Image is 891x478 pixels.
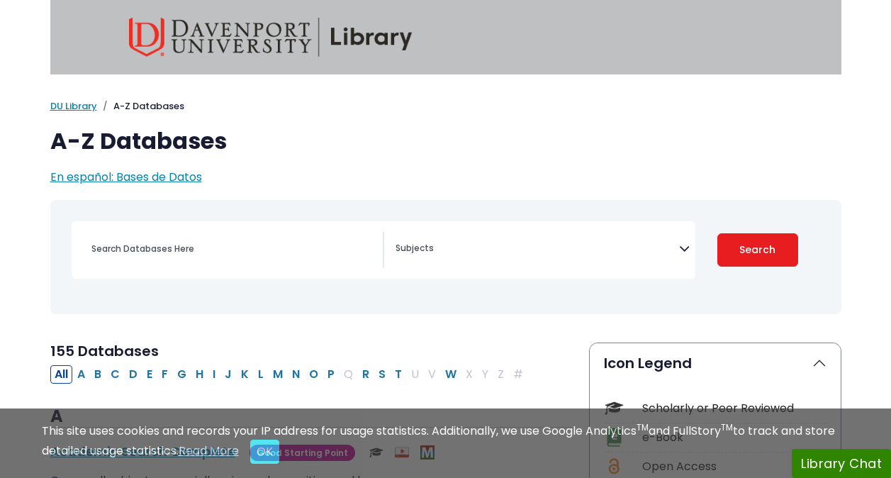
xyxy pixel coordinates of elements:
button: Submit for Search Results [717,233,798,267]
button: Filter Results G [173,365,191,384]
button: Close [250,440,279,464]
button: Icon Legend [590,343,841,383]
button: Filter Results W [441,365,461,384]
div: This site uses cookies and records your IP address for usage statistics. Additionally, we use Goo... [42,423,850,464]
button: Filter Results I [208,365,220,384]
nav: Search filters [50,200,841,314]
a: Read More [179,443,239,459]
button: Filter Results O [305,365,323,384]
button: Filter Results K [237,365,253,384]
button: Filter Results N [288,365,304,384]
button: Filter Results A [73,365,89,384]
button: Filter Results T [391,365,406,384]
input: Search database by title or keyword [83,238,383,259]
div: Alpha-list to filter by first letter of database name [50,365,529,382]
button: Filter Results E [142,365,157,384]
button: Filter Results F [157,365,172,384]
button: Filter Results C [106,365,124,384]
h3: A [50,406,572,428]
textarea: Search [396,244,679,255]
span: 155 Databases [50,341,159,361]
sup: TM [721,421,733,433]
button: Filter Results P [323,365,339,384]
sup: TM [637,421,649,433]
img: Davenport University Library [129,18,413,57]
a: En español: Bases de Datos [50,169,202,185]
button: Filter Results R [358,365,374,384]
img: Icon Scholarly or Peer Reviewed [605,399,624,418]
button: Filter Results S [374,365,390,384]
button: Filter Results H [191,365,208,384]
li: A-Z Databases [97,99,184,113]
div: Scholarly or Peer Reviewed [642,400,826,417]
button: Library Chat [792,449,891,478]
button: Filter Results J [220,365,236,384]
h1: A-Z Databases [50,128,841,155]
button: Filter Results M [269,365,287,384]
button: Filter Results B [90,365,106,384]
nav: breadcrumb [50,99,841,113]
a: DU Library [50,99,97,113]
button: Filter Results L [254,365,268,384]
button: All [50,365,72,384]
button: Filter Results D [125,365,142,384]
